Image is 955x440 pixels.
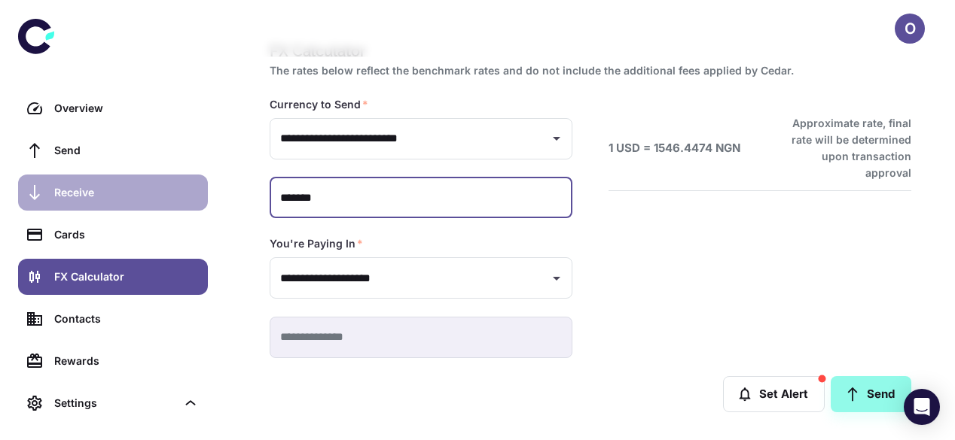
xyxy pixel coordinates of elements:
[18,259,208,295] a: FX Calculator
[18,132,208,168] a: Send
[54,311,199,327] div: Contacts
[270,236,363,251] label: You're Paying In
[609,140,740,157] h6: 1 USD = 1546.4474 NGN
[54,269,199,285] div: FX Calculator
[54,226,199,243] div: Cards
[54,353,199,369] div: Rewards
[546,128,567,149] button: Open
[723,376,825,412] button: Set Alert
[904,389,940,425] div: Open Intercom Messenger
[831,376,911,412] a: Send
[18,174,208,211] a: Receive
[18,385,208,421] div: Settings
[18,217,208,253] a: Cards
[18,301,208,337] a: Contacts
[546,268,567,289] button: Open
[18,343,208,379] a: Rewards
[54,395,176,411] div: Settings
[270,97,368,112] label: Currency to Send
[775,115,911,181] h6: Approximate rate, final rate will be determined upon transaction approval
[54,142,199,159] div: Send
[895,14,925,44] button: O
[54,100,199,117] div: Overview
[18,90,208,126] a: Overview
[54,184,199,201] div: Receive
